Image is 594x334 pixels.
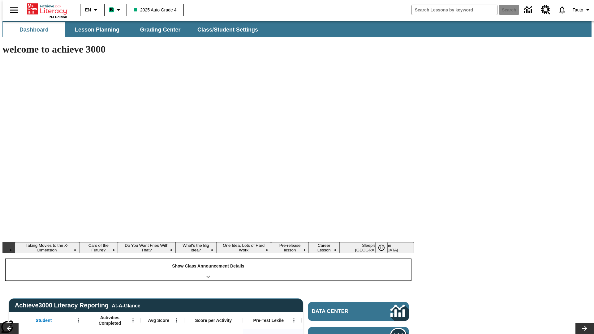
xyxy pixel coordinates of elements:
button: Profile/Settings [570,4,594,15]
button: Slide 1 Taking Movies to the X-Dimension [15,242,79,253]
button: Boost Class color is mint green. Change class color [106,4,125,15]
span: NJ Edition [49,15,67,19]
button: Language: EN, Select a language [82,4,102,15]
button: Open Menu [128,316,138,325]
button: Slide 5 One Idea, Lots of Hard Work [216,242,271,253]
div: Home [27,2,67,19]
span: Data Center [312,308,370,315]
span: Activities Completed [89,315,130,326]
h1: welcome to achieve 3000 [2,44,414,55]
button: Slide 8 Sleepless in the Animal Kingdom [339,242,414,253]
span: Achieve3000 Literacy Reporting [15,302,140,309]
button: Grading Center [129,22,191,37]
button: Slide 6 Pre-release lesson [271,242,308,253]
span: 2025 Auto Grade 4 [134,7,177,13]
a: Data Center [520,2,537,19]
button: Slide 4 What's the Big Idea? [175,242,216,253]
button: Class/Student Settings [192,22,263,37]
button: Open Menu [74,316,83,325]
input: search field [412,5,497,15]
span: EN [85,7,91,13]
a: Resource Center, Will open in new tab [537,2,554,18]
button: Open Menu [172,316,181,325]
button: Dashboard [3,22,65,37]
p: Show Class Announcement Details [172,263,244,269]
div: Show Class Announcement Details [6,259,411,280]
span: Student [36,318,52,323]
a: Data Center [308,302,409,321]
button: Slide 2 Cars of the Future? [79,242,118,253]
button: Lesson carousel, Next [575,323,594,334]
div: Pause [375,242,394,253]
span: Tauto [573,7,583,13]
span: Pre-Test Lexile [253,318,284,323]
span: Score per Activity [195,318,232,323]
span: Avg Score [148,318,169,323]
div: SubNavbar [2,21,592,37]
button: Pause [375,242,388,253]
span: B [110,6,113,14]
div: SubNavbar [2,22,264,37]
button: Lesson Planning [66,22,128,37]
a: Notifications [554,2,570,18]
button: Open Menu [289,316,299,325]
button: Slide 7 Career Lesson [309,242,339,253]
button: Open side menu [5,1,23,19]
div: At-A-Glance [112,302,140,309]
button: Slide 3 Do You Want Fries With That? [118,242,175,253]
a: Home [27,3,67,15]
